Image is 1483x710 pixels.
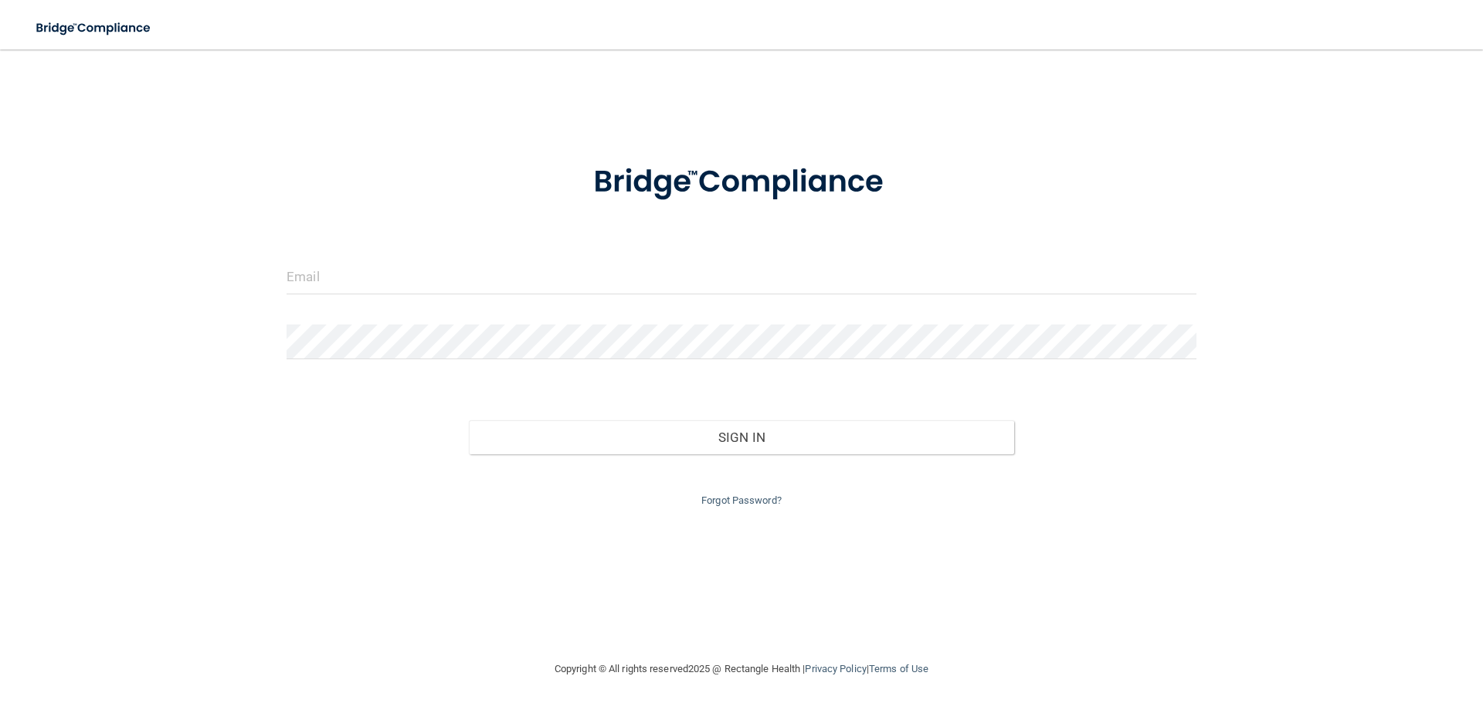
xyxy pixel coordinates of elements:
[805,663,866,674] a: Privacy Policy
[562,142,921,223] img: bridge_compliance_login_screen.278c3ca4.svg
[287,260,1196,294] input: Email
[469,420,1015,454] button: Sign In
[23,12,165,44] img: bridge_compliance_login_screen.278c3ca4.svg
[460,644,1023,694] div: Copyright © All rights reserved 2025 @ Rectangle Health | |
[869,663,928,674] a: Terms of Use
[701,494,782,506] a: Forgot Password?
